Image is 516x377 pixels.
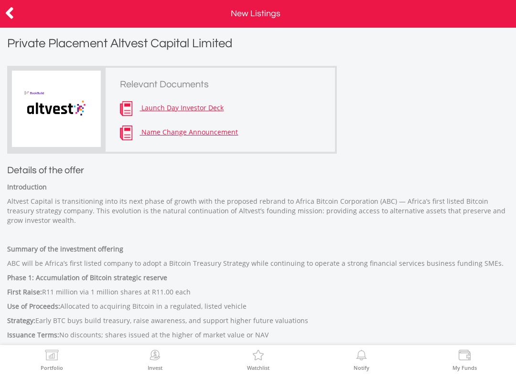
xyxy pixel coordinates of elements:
[7,287,42,296] strong: First Raise:
[247,365,269,370] label: Watchlist
[44,350,59,363] img: View Portfolio
[7,316,308,325] span: Early BTC buys build treasury, raise awareness, and support higher future valuations
[7,287,191,296] span: R11 million via 1 million shares at R11.00 each
[148,350,162,370] a: Invest
[148,365,162,370] label: Invest
[7,273,167,282] strong: Phase 1: Accumulation of Bitcoin strategic reserve
[7,330,269,339] span: No discounts; shares issued at the higher of market value or NAV
[120,77,328,92] h2: Relevant Documents
[7,182,47,191] strong: Introduction
[7,330,59,339] strong: Issuance Terms:
[141,103,224,112] span: Launch Day Investor Deck
[120,103,224,112] a: Launch Day Investor Deck
[120,101,140,116] img: conpany-news.png
[7,163,509,178] div: Details of the offer
[452,365,477,370] label: My Funds
[7,316,35,325] strong: Strategy:
[354,350,369,363] img: View Notifications
[7,197,505,225] span: Altvest Capital is transitioning into its next phase of growth with the proposed rebrand to Afric...
[247,350,269,370] a: Watchlist
[251,350,266,363] img: Watchlist
[120,127,238,136] a: Name Change Announcement
[41,365,63,370] label: Portfolio
[41,350,63,370] a: Portfolio
[354,350,369,370] a: Notify
[7,302,60,311] strong: Use of Proceeds:
[7,244,123,253] strong: Summary of the investment offering
[7,345,37,354] strong: Rebrand:
[141,127,238,136] span: Name Change Announcement
[148,350,162,363] img: Invest Now
[452,350,477,370] a: My Funds
[457,350,472,363] img: View Funds
[7,259,504,268] span: ABC will be Africa’s first listed company to adopt a Bitcoin Treasury Strategy while continuing t...
[7,345,197,354] span: Altvest to become Africa Bitcoin Corporation (ABC)
[120,126,140,140] img: conpany-news.png
[21,87,92,132] img: logo.png
[7,302,247,311] span: Allocated to acquiring Bitcoin in a regulated, listed vehicle
[7,35,509,56] h1: Private Placement Altvest Capital Limited
[354,365,369,370] label: Notify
